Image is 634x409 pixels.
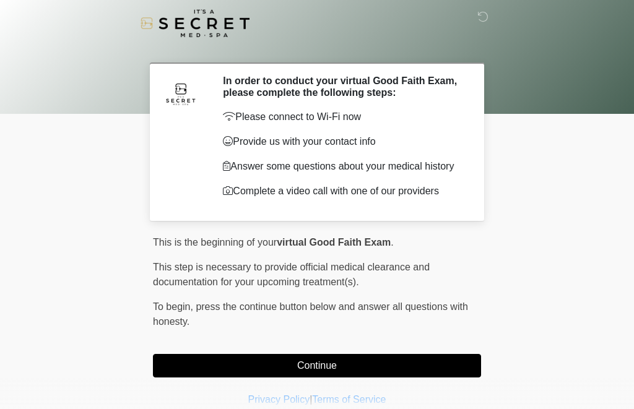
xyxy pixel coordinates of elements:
a: | [310,394,312,405]
a: Privacy Policy [248,394,310,405]
span: This is the beginning of your [153,237,277,248]
p: Please connect to Wi-Fi now [223,110,462,124]
p: Complete a video call with one of our providers [223,184,462,199]
span: . [391,237,393,248]
button: Continue [153,354,481,377]
a: Terms of Service [312,394,386,405]
h2: In order to conduct your virtual Good Faith Exam, please complete the following steps: [223,75,462,98]
img: Agent Avatar [162,75,199,112]
p: Provide us with your contact info [223,134,462,149]
img: It's A Secret Med Spa Logo [141,9,250,37]
span: To begin, [153,301,196,312]
strong: virtual Good Faith Exam [277,237,391,248]
span: press the continue button below and answer all questions with honesty. [153,301,468,327]
p: Answer some questions about your medical history [223,159,462,174]
span: This step is necessary to provide official medical clearance and documentation for your upcoming ... [153,262,430,287]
